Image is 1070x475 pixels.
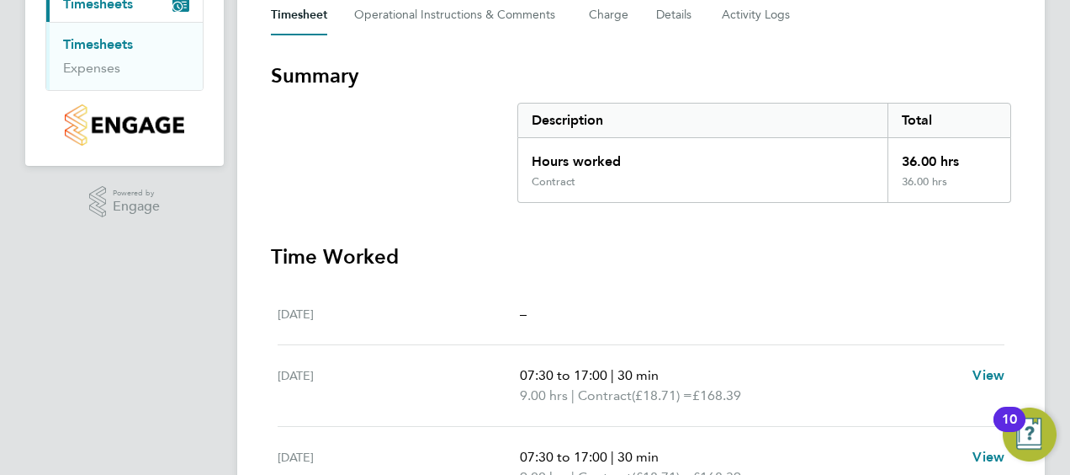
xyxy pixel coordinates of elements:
span: View [972,367,1004,383]
a: View [972,447,1004,467]
span: | [571,387,575,403]
div: Total [887,104,1010,137]
h3: Summary [271,62,1011,89]
button: Open Resource Center, 10 new notifications [1003,408,1057,462]
span: Contract [578,386,632,406]
div: Timesheets [46,22,203,90]
span: 07:30 to 17:00 [520,449,607,465]
div: 36.00 hrs [887,138,1010,175]
a: View [972,366,1004,386]
span: | [611,449,614,465]
span: 30 min [617,367,659,383]
div: 10 [1002,419,1017,441]
a: Expenses [63,60,120,76]
div: Summary [517,103,1011,203]
span: (£18.71) = [632,387,692,403]
h3: Time Worked [271,243,1011,270]
a: Go to home page [45,104,204,146]
div: [DATE] [278,366,520,406]
div: 36.00 hrs [887,175,1010,202]
a: Powered byEngage [89,186,161,218]
a: Timesheets [63,36,133,52]
span: – [520,306,527,322]
span: £168.39 [692,387,741,403]
span: | [611,367,614,383]
span: View [972,449,1004,465]
span: 30 min [617,449,659,465]
div: Contract [532,175,575,189]
span: 07:30 to 17:00 [520,367,607,383]
div: Hours worked [518,138,887,175]
div: Description [518,104,887,137]
span: Powered by [113,186,160,200]
div: [DATE] [278,304,520,324]
img: countryside-properties-logo-retina.png [65,104,183,146]
span: Engage [113,200,160,214]
span: 9.00 hrs [520,387,568,403]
